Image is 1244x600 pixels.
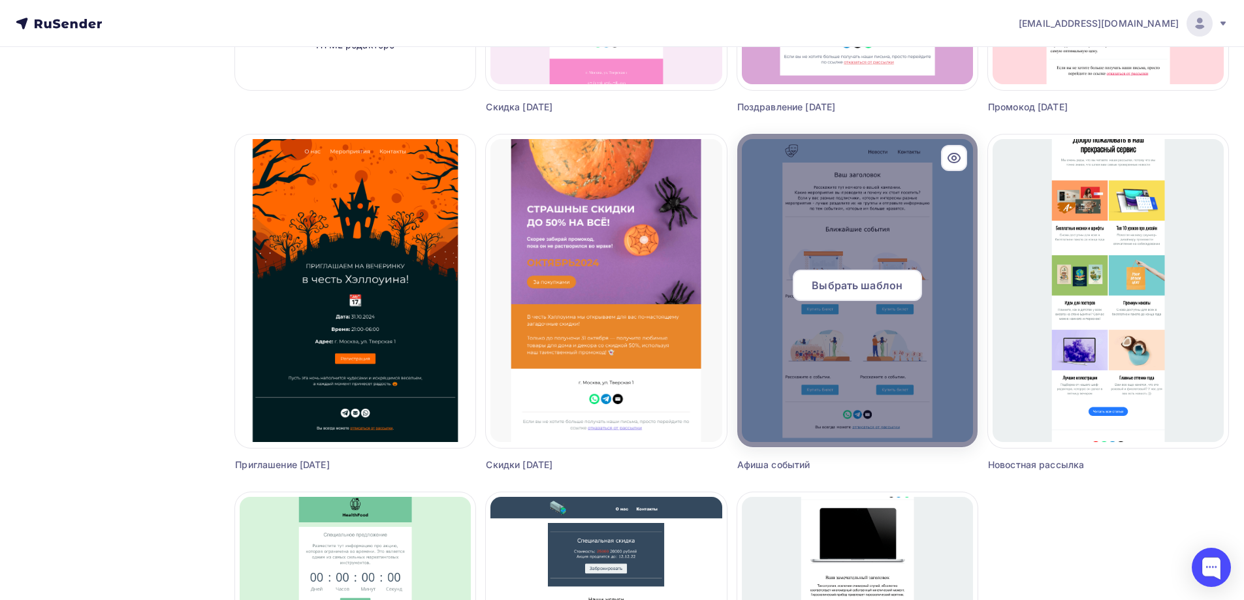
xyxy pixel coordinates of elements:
[737,101,917,114] div: Поздравление [DATE]
[737,458,917,471] div: Афиша событий
[486,101,666,114] div: Скидка [DATE]
[988,101,1168,114] div: Промокод [DATE]
[1019,10,1228,37] a: [EMAIL_ADDRESS][DOMAIN_NAME]
[1019,17,1179,30] span: [EMAIL_ADDRESS][DOMAIN_NAME]
[988,458,1168,471] div: Новостная рассылка
[486,458,666,471] div: Скидки [DATE]
[235,458,415,471] div: Приглашение [DATE]
[812,277,902,293] span: Выбрать шаблон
